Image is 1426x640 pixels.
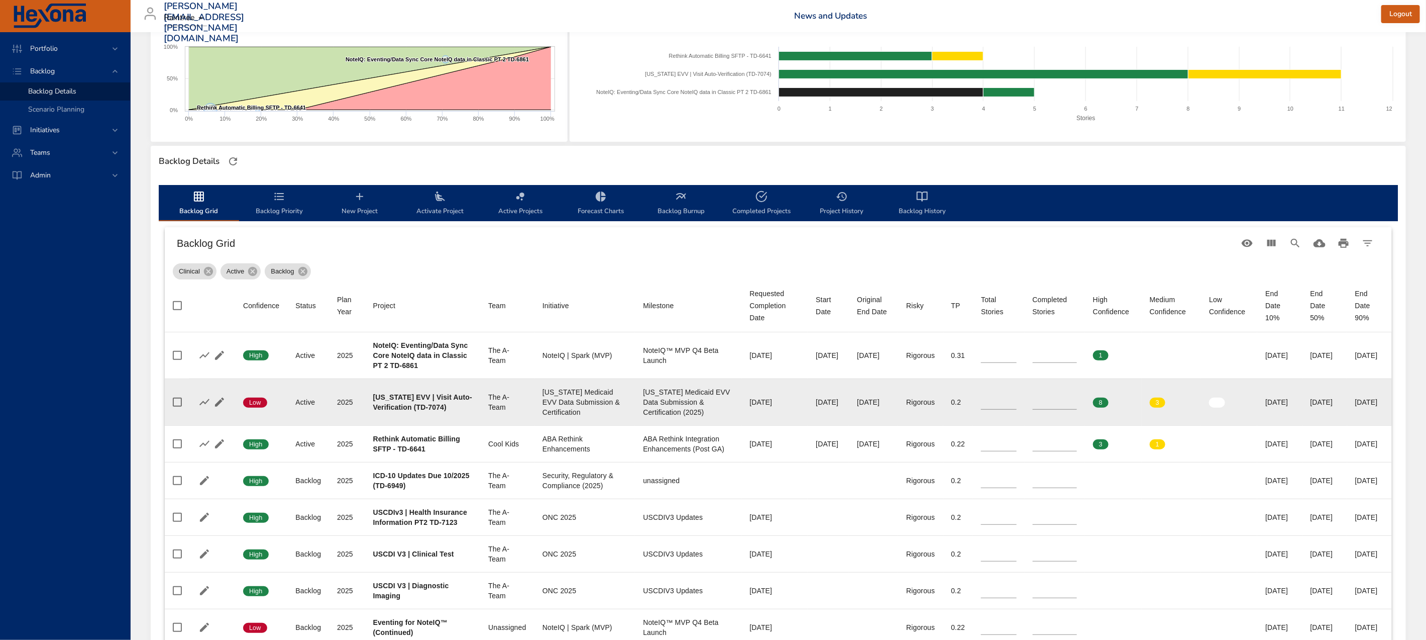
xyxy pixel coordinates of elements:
[406,191,474,217] span: Activate Project
[643,512,733,522] div: USCDIV3 Updates
[643,300,674,312] div: Milestone
[1084,106,1087,112] text: 6
[1265,622,1294,632] div: [DATE]
[1077,115,1095,122] text: Stories
[221,266,250,277] span: Active
[243,300,279,312] div: Confidence
[325,191,394,217] span: New Project
[1265,439,1294,449] div: [DATE]
[1355,512,1384,522] div: [DATE]
[749,288,800,324] div: Requested Completion Date
[816,294,841,318] div: Sort
[1093,294,1134,318] div: High Confidence
[437,116,448,122] text: 70%
[22,170,59,180] span: Admin
[22,148,58,157] span: Teams
[1355,476,1384,486] div: [DATE]
[488,300,506,312] div: Team
[951,622,965,632] div: 0.22
[243,440,269,449] span: High
[749,350,800,360] div: [DATE]
[1209,351,1225,360] span: 0
[749,586,800,596] div: [DATE]
[816,397,841,407] div: [DATE]
[1187,106,1190,112] text: 8
[1310,512,1339,522] div: [DATE]
[226,154,241,169] button: Refresh Page
[906,549,935,559] div: Rigorous
[880,106,883,112] text: 2
[1093,351,1109,360] span: 1
[373,341,468,370] b: NoteIQ: Eventing/Data Sync Core NoteIQ data in Classic PT 2 TD-6861
[816,439,841,449] div: [DATE]
[243,550,269,559] span: High
[643,617,733,637] div: NoteIQ™ MVP Q4 Beta Launch
[373,618,448,636] b: Eventing for NoteIQ™ (Continued)
[488,544,526,564] div: The A-Team
[337,294,357,318] div: Sort
[542,471,627,491] div: Security, Regulatory & Compliance (2025)
[28,86,76,96] span: Backlog Details
[1033,106,1036,112] text: 5
[22,125,68,135] span: Initiatives
[951,350,965,360] div: 0.31
[1265,288,1294,324] div: End Date 10%
[212,395,227,410] button: Edit Project Details
[1355,622,1384,632] div: [DATE]
[643,586,733,596] div: USCDIV3 Updates
[816,294,841,318] div: Start Date
[981,294,1016,318] div: Total Stories
[295,586,321,596] div: Backlog
[951,586,965,596] div: 0.2
[197,395,212,410] button: Show Burnup
[1356,231,1380,255] button: Filter Table
[951,549,965,559] div: 0.2
[337,439,357,449] div: 2025
[1093,398,1109,407] span: 8
[1265,350,1294,360] div: [DATE]
[1265,586,1294,596] div: [DATE]
[197,510,212,525] button: Edit Project Details
[243,351,269,360] span: High
[749,549,800,559] div: [DATE]
[906,476,935,486] div: Rigorous
[488,439,526,449] div: Cool Kids
[1310,397,1339,407] div: [DATE]
[1307,231,1332,255] button: Download CSV
[808,191,876,217] span: Project History
[1150,294,1193,318] span: Medium Confidence
[542,350,627,360] div: NoteIQ | Spark (MVP)
[1150,398,1165,407] span: 3
[1209,294,1249,318] span: Low Confidence
[220,116,231,122] text: 10%
[488,471,526,491] div: The A-Team
[346,56,529,62] text: NoteIQ: Eventing/Data Sync Core NoteIQ data in Classic PT 2 TD-6861
[197,436,212,451] button: Show Burnup
[173,263,216,280] div: Clinical
[906,622,935,632] div: Rigorous
[1033,294,1077,318] div: Sort
[906,439,935,449] div: Rigorous
[906,300,935,312] span: Risky
[173,266,206,277] span: Clinical
[256,116,267,122] text: 20%
[373,300,473,312] span: Project
[373,550,454,558] b: USCDI V3 | Clinical Test
[509,116,520,122] text: 90%
[197,105,306,111] text: Rethink Automatic Billing SFTP - TD-6641
[1093,294,1134,318] div: Sort
[669,53,772,59] text: Rethink Automatic Billing SFTP - TD-6641
[643,387,733,417] div: [US_STATE] Medicaid EVV Data Submission & Certification (2025)
[749,288,800,324] div: Sort
[1355,350,1384,360] div: [DATE]
[197,546,212,562] button: Edit Project Details
[265,263,310,280] div: Backlog
[1209,294,1249,318] div: Sort
[295,622,321,632] div: Backlog
[473,116,484,122] text: 80%
[1283,231,1307,255] button: Search
[1259,231,1283,255] button: View Columns
[542,549,627,559] div: ONC 2025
